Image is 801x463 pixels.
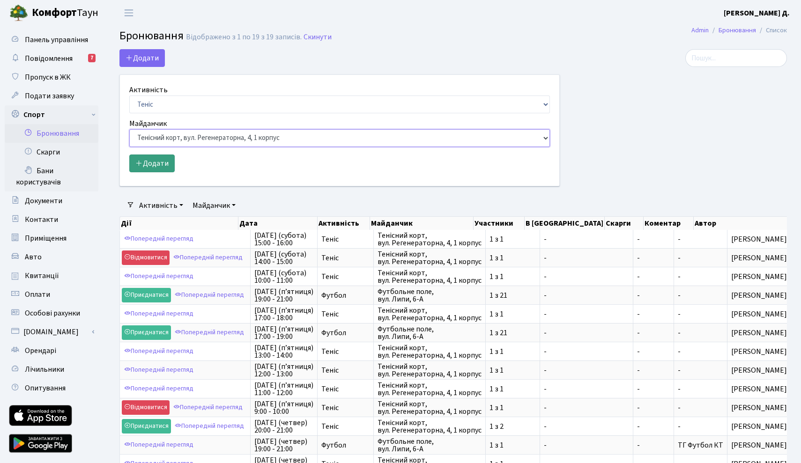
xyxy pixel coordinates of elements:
[321,385,370,393] span: Теніс
[120,217,238,230] th: Дії
[731,273,787,280] span: [PERSON_NAME]
[5,323,98,341] a: [DOMAIN_NAME]
[731,329,787,337] span: [PERSON_NAME]
[254,307,313,322] span: [DATE] (п’ятниця) 17:00 - 18:00
[5,360,98,379] a: Лічильники
[544,273,629,280] span: -
[5,210,98,229] a: Контакти
[5,266,98,285] a: Квитанції
[321,273,370,280] span: Теніс
[731,254,787,262] span: [PERSON_NAME]
[171,250,245,265] a: Попередній перегляд
[378,307,482,322] span: Тенісний корт, вул. Регенераторна, 4, 1 корпус
[9,4,28,22] img: logo.png
[489,310,536,318] span: 1 з 1
[489,404,536,412] span: 1 з 1
[678,309,681,319] span: -
[637,367,670,374] span: -
[678,346,681,357] span: -
[254,344,313,359] span: [DATE] (п’ятниця) 13:00 - 14:00
[5,341,98,360] a: Орендарі
[122,382,196,396] a: Попередній перегляд
[5,191,98,210] a: Документи
[378,344,482,359] span: Тенісний корт, вул. Регенераторна, 4, 1 корпус
[321,235,370,243] span: Теніс
[544,348,629,355] span: -
[25,53,73,64] span: Повідомлення
[25,345,56,356] span: Орендарі
[32,5,98,21] span: Таун
[637,310,670,318] span: -
[678,290,681,301] span: -
[122,288,171,302] a: Приєднатися
[378,288,482,303] span: Футбольне поле, вул. Липи, 6-А
[544,310,629,318] span: -
[678,328,681,338] span: -
[189,198,239,213] a: Майданчик
[678,403,681,413] span: -
[254,288,313,303] span: [DATE] (п’ятниця) 19:00 - 21:00
[25,35,88,45] span: Панель управління
[489,385,536,393] span: 1 з 1
[172,288,246,302] a: Попередній перегляд
[321,367,370,374] span: Теніс
[25,72,71,82] span: Пропуск в ЖК
[678,421,681,432] span: -
[25,233,67,243] span: Приміщення
[378,382,482,397] span: Тенісний корт, вул. Регенераторна, 4, 1 корпус
[637,329,670,337] span: -
[321,423,370,430] span: Теніс
[731,404,787,412] span: [PERSON_NAME]
[254,438,313,453] span: [DATE] (четвер) 19:00 - 21:00
[25,308,80,318] span: Особові рахунки
[122,250,170,265] a: Відмовитися
[544,367,629,374] span: -
[122,269,196,284] a: Попередній перегляд
[731,367,787,374] span: [PERSON_NAME]
[544,292,629,299] span: -
[678,365,681,375] span: -
[321,310,370,318] span: Теніс
[5,143,98,162] a: Скарги
[544,235,629,243] span: -
[122,344,196,359] a: Попередній перегляд
[122,419,171,434] a: Приєднатися
[637,235,670,243] span: -
[637,423,670,430] span: -
[544,404,629,412] span: -
[321,292,370,299] span: Футбол
[724,7,790,19] a: [PERSON_NAME] Д.
[25,91,74,101] span: Подати заявку
[677,21,801,40] nav: breadcrumb
[172,419,246,434] a: Попередній перегляд
[489,254,536,262] span: 1 з 1
[25,214,58,225] span: Контакти
[135,198,187,213] a: Активність
[644,217,694,230] th: Коментар
[489,273,536,280] span: 1 з 1
[731,385,787,393] span: [PERSON_NAME]
[321,329,370,337] span: Футбол
[378,438,482,453] span: Футбольне поле, вул. Липи, 6-А
[378,269,482,284] span: Тенісний корт, вул. Регенераторна, 4, 1 корпус
[304,33,332,42] a: Скинути
[25,271,59,281] span: Квитанції
[544,441,629,449] span: -
[25,252,42,262] span: Авто
[731,423,787,430] span: [PERSON_NAME]
[129,154,175,172] button: Додати
[254,363,313,378] span: [DATE] (п’ятниця) 12:00 - 13:00
[318,217,370,230] th: Активність
[88,54,96,62] div: 7
[122,325,171,340] a: Приєднатися
[378,363,482,378] span: Тенісний корт, вул. Регенераторна, 4, 1 корпус
[122,307,196,321] a: Попередній перегляд
[122,232,196,246] a: Попередній перегляд
[5,49,98,68] a: Повідомлення7
[122,363,196,377] a: Попередній перегляд
[731,292,787,299] span: [PERSON_NAME]
[637,292,670,299] span: -
[321,254,370,262] span: Теніс
[25,383,66,393] span: Опитування
[5,30,98,49] a: Панель управління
